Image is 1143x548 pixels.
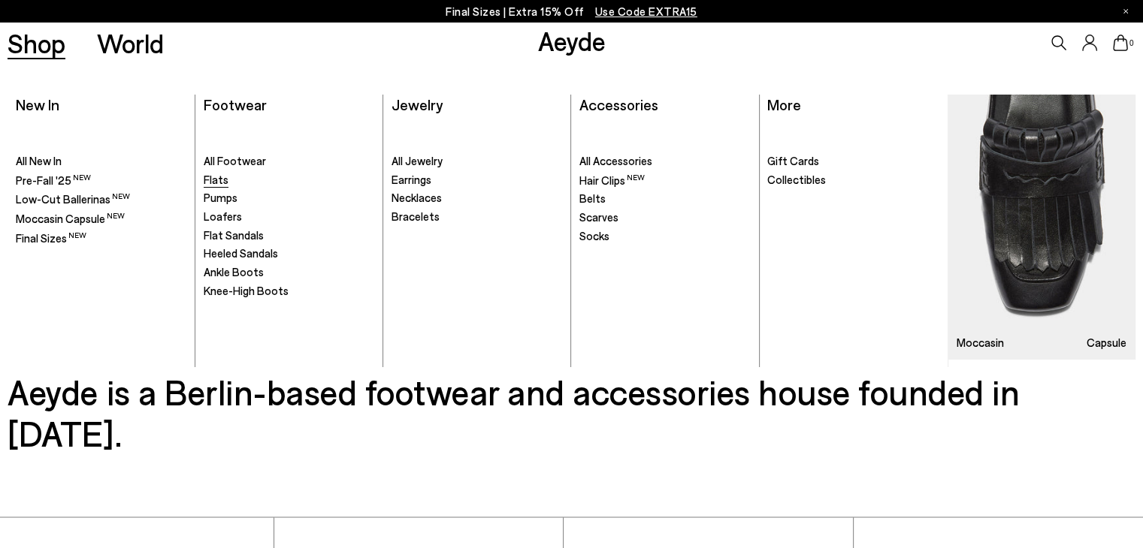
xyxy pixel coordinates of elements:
a: Jewelry [392,95,443,113]
a: Moccasin Capsule [948,95,1135,359]
a: Belts [579,191,751,206]
a: Hair Clips [579,173,751,188]
a: Earrings [392,173,563,188]
a: World [97,30,164,56]
span: Moccasin Capsule [16,212,125,225]
span: Necklaces [392,191,442,204]
span: Collectibles [767,173,826,186]
h3: Capsule [1087,337,1126,348]
span: Flat Sandals [204,228,264,242]
a: All Jewelry [392,154,563,169]
a: New In [16,95,59,113]
span: Gift Cards [767,154,819,167]
a: All Footwear [204,154,375,169]
span: All Footwear [204,154,266,167]
a: Flats [204,173,375,188]
a: Collectibles [767,173,939,188]
span: Loafers [204,209,242,223]
span: Socks [579,229,609,242]
a: Accessories [579,95,658,113]
h3: Aeyde is a Berlin-based footwear and accessories house founded in [DATE]. [8,371,1135,453]
a: Ankle Boots [204,265,375,280]
span: Scarves [579,210,618,224]
a: Gift Cards [767,154,939,169]
span: All Accessories [579,154,652,167]
a: All New In [16,154,187,169]
a: Low-Cut Ballerinas [16,191,187,207]
a: Shop [8,30,65,56]
span: Bracelets [392,209,440,223]
a: Heeled Sandals [204,246,375,261]
span: All New In [16,154,62,167]
a: Knee-High Boots [204,284,375,299]
span: Hair Clips [579,173,645,187]
span: Final Sizes [16,231,86,245]
a: More [767,95,801,113]
span: Pumps [204,191,237,204]
a: Flat Sandals [204,228,375,243]
img: Mobile_e6eede4d-78b8-4bd1-ae2a-4197e375e133_900x.jpg [948,95,1135,359]
a: Moccasin Capsule [16,211,187,227]
a: Loafers [204,209,375,224]
a: All Accessories [579,154,751,169]
span: Belts [579,191,606,205]
a: Socks [579,229,751,244]
p: Final Sizes | Extra 15% Off [446,2,697,21]
span: Navigate to /collections/ss25-final-sizes [595,5,697,18]
span: Ankle Boots [204,265,264,279]
span: Heeled Sandals [204,246,278,260]
a: Scarves [579,210,751,225]
a: Pumps [204,191,375,206]
a: Aeyde [538,25,606,56]
span: Flats [204,173,228,186]
a: Final Sizes [16,230,187,246]
h3: Moccasin [957,337,1004,348]
a: Bracelets [392,209,563,224]
span: Knee-High Boots [204,284,289,297]
span: Low-Cut Ballerinas [16,192,130,206]
a: 0 [1113,35,1128,51]
a: Footwear [204,95,267,113]
span: Pre-Fall '25 [16,173,91,187]
a: Pre-Fall '25 [16,173,187,188]
a: Necklaces [392,191,563,206]
span: All Jewelry [392,154,443,167]
span: 0 [1128,39,1135,47]
span: Earrings [392,173,431,186]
